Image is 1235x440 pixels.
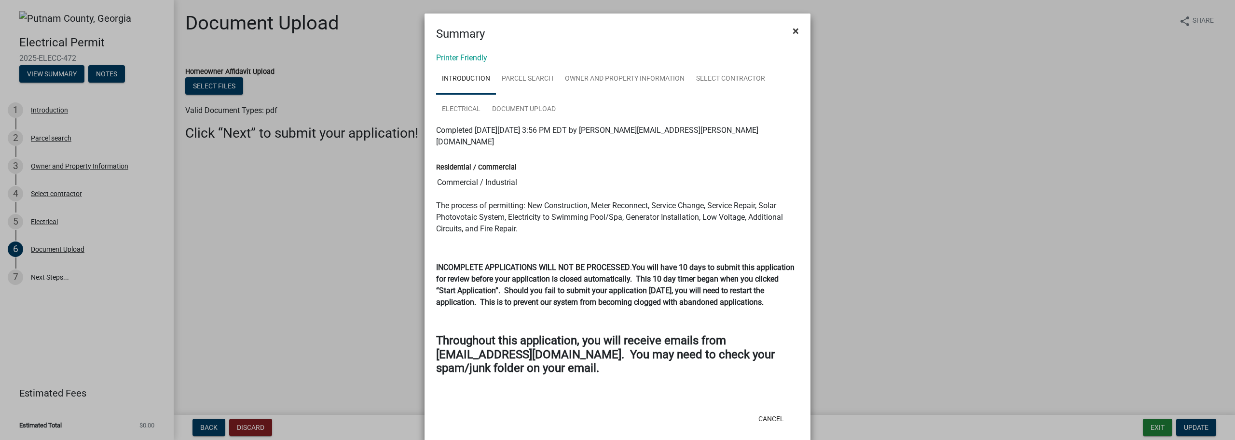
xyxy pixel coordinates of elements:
button: Cancel [751,410,792,427]
span: × [793,24,799,38]
strong: Throughout this application, you will receive emails from [EMAIL_ADDRESS][DOMAIN_NAME]. You may n... [436,334,775,375]
a: Introduction [436,64,496,95]
span: Completed [DATE][DATE] 3:56 PM EDT by [PERSON_NAME][EMAIL_ADDRESS][PERSON_NAME][DOMAIN_NAME] [436,126,758,146]
label: Residential / Commercial [436,164,517,171]
a: Owner and Property Information [559,64,690,95]
p: The process of permitting: New Construction, Meter Reconnect, Service Change, Service Repair, Sol... [436,200,799,235]
a: Select contractor [690,64,771,95]
a: Document Upload [486,94,562,125]
p: . [436,262,799,308]
a: Electrical [436,94,486,125]
a: Parcel search [496,64,559,95]
strong: INCOMPLETE APPLICATIONS WILL NOT BE PROCESSED [436,263,630,272]
a: Printer Friendly [436,53,487,62]
h4: Summary [436,25,485,43]
button: Close [785,17,807,44]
